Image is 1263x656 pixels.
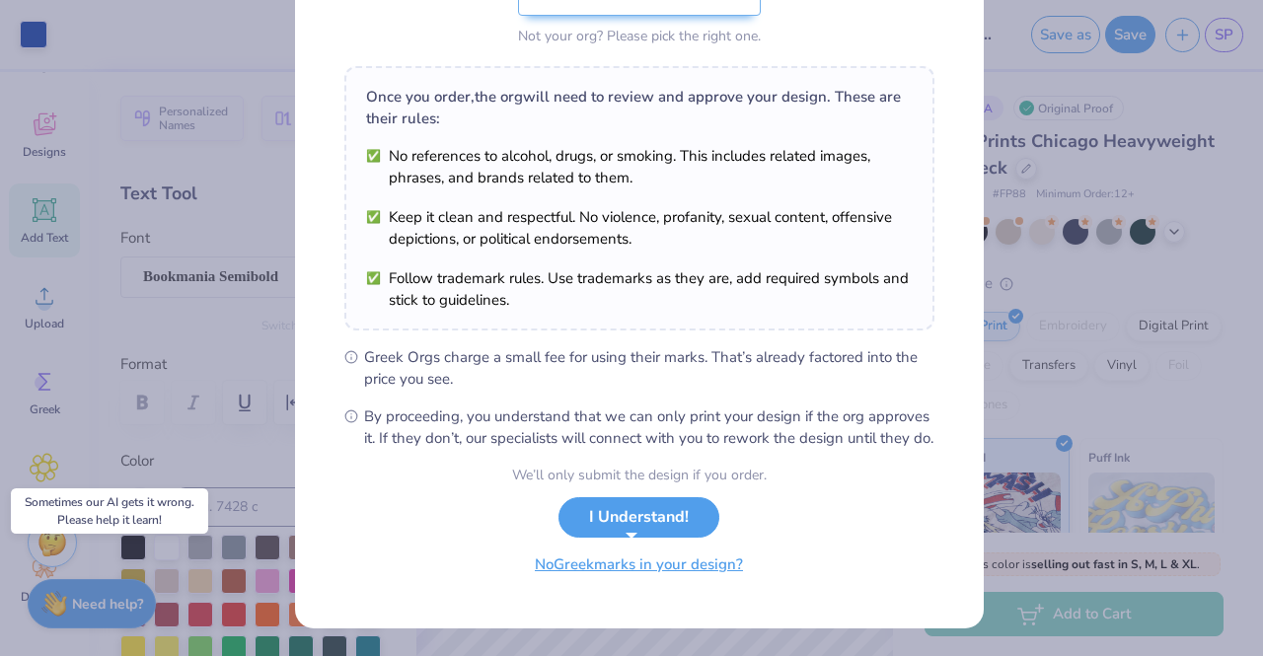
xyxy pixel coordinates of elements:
[364,346,934,390] span: Greek Orgs charge a small fee for using their marks. That’s already factored into the price you see.
[512,465,767,485] div: We’ll only submit the design if you order.
[364,405,934,449] span: By proceeding, you understand that we can only print your design if the org approves it. If they ...
[366,267,913,311] li: Follow trademark rules. Use trademarks as they are, add required symbols and stick to guidelines.
[558,497,719,538] button: I Understand!
[518,545,760,585] button: NoGreekmarks in your design?
[366,86,913,129] div: Once you order, the org will need to review and approve your design. These are their rules:
[366,206,913,250] li: Keep it clean and respectful. No violence, profanity, sexual content, offensive depictions, or po...
[366,145,913,188] li: No references to alcohol, drugs, or smoking. This includes related images, phrases, and brands re...
[11,488,208,534] div: Sometimes our AI gets it wrong. Please help it learn!
[518,26,761,46] div: Not your org? Please pick the right one.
